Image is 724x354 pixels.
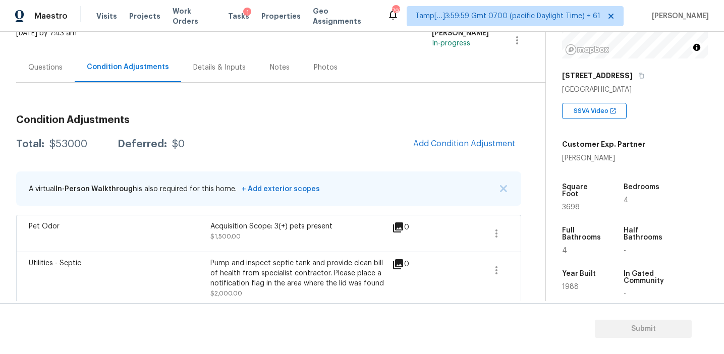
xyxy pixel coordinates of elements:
[392,221,441,233] div: 0
[562,85,708,95] div: [GEOGRAPHIC_DATA]
[562,204,580,211] span: 3698
[314,63,338,73] div: Photos
[172,139,185,149] div: $0
[210,233,241,240] span: $1,500.00
[498,184,509,194] button: X Button Icon
[243,8,251,18] div: 1
[239,186,320,193] span: + Add exterior scopes
[562,71,633,81] h5: [STREET_ADDRESS]
[624,270,666,284] h5: In Gated Community
[562,139,645,149] h5: Customer Exp. Partner
[562,283,579,290] span: 1988
[16,115,521,125] h3: Condition Adjustments
[313,6,375,26] span: Geo Assignments
[413,139,515,148] span: Add Condition Adjustment
[193,63,246,73] div: Details & Inputs
[624,227,666,241] h5: Half Bathrooms
[210,290,242,297] span: $2,000.00
[624,197,629,204] span: 4
[562,153,645,163] div: [PERSON_NAME]
[29,260,81,267] span: Utilities - Septic
[691,41,703,53] button: Toggle attribution
[16,28,77,52] div: [DATE] by 7:43 am
[432,28,489,38] div: [PERSON_NAME]
[562,184,604,198] h5: Square Foot
[261,11,301,21] span: Properties
[87,62,169,72] div: Condition Adjustments
[96,11,117,21] span: Visits
[16,139,44,149] div: Total:
[29,184,320,194] p: A virtual is also required for this home.
[562,247,567,254] span: 4
[129,11,160,21] span: Projects
[415,11,600,21] span: Tamp[…]3:59:59 Gmt 0700 (pacific Daylight Time) + 61
[574,106,612,116] span: SSVA Video
[210,221,392,231] div: Acquisition Scope: 3(+) pets present
[648,11,709,21] span: [PERSON_NAME]
[624,247,626,254] span: -
[562,270,596,277] h5: Year Built
[29,223,60,230] span: Pet Odor
[55,186,137,193] span: In-Person Walkthrough
[210,258,392,288] div: Pump and inspect septic tank and provide clean bill of health from specialist contractor. Please ...
[228,13,249,20] span: Tasks
[34,11,68,21] span: Maestro
[432,40,470,47] span: In-progress
[562,103,627,119] div: SSVA Video
[500,185,507,192] img: X Button Icon
[609,107,617,114] img: Open In New Icon
[392,6,399,16] div: 797
[624,290,626,298] span: -
[637,71,646,80] button: Copy Address
[118,139,167,149] div: Deferred:
[407,133,521,154] button: Add Condition Adjustment
[624,184,659,191] h5: Bedrooms
[28,63,63,73] div: Questions
[173,6,216,26] span: Work Orders
[270,63,290,73] div: Notes
[49,139,87,149] div: $53000
[694,42,700,53] span: Toggle attribution
[392,258,441,270] div: 0
[562,227,604,241] h5: Full Bathrooms
[565,44,609,55] a: Mapbox homepage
